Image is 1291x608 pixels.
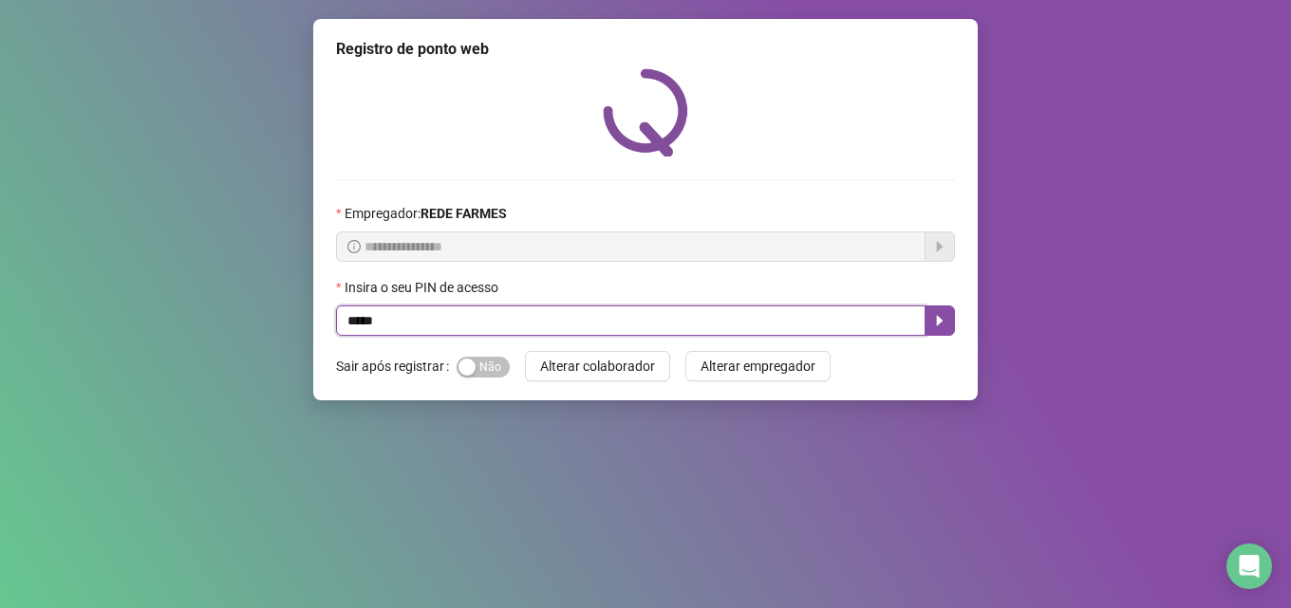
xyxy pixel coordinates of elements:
button: Alterar empregador [685,351,831,381]
span: Empregador : [345,203,507,224]
label: Insira o seu PIN de acesso [336,277,511,298]
button: Alterar colaborador [525,351,670,381]
label: Sair após registrar [336,351,457,381]
span: caret-right [932,313,947,328]
div: Open Intercom Messenger [1226,544,1272,589]
span: info-circle [347,240,361,253]
strong: REDE FARMES [421,206,507,221]
span: Alterar colaborador [540,356,655,377]
span: Alterar empregador [701,356,815,377]
img: QRPoint [603,68,688,157]
div: Registro de ponto web [336,38,955,61]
